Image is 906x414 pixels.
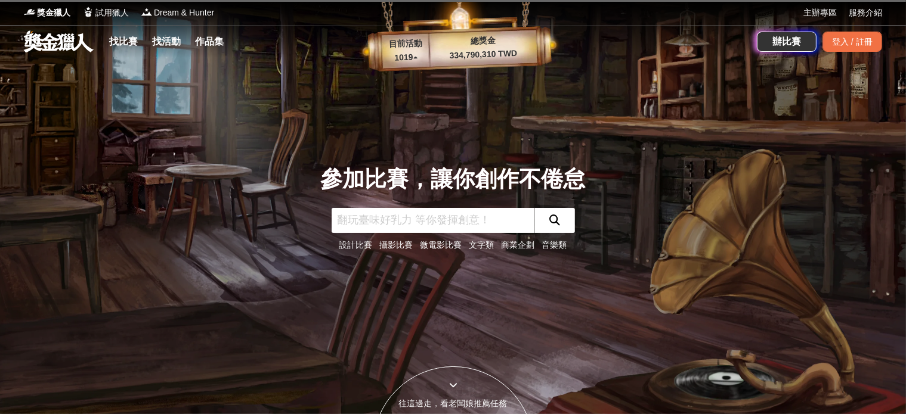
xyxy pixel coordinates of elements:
a: 找比賽 [104,33,143,50]
div: 參加比賽，讓你創作不倦怠 [321,163,586,196]
a: 商業企劃 [502,240,535,250]
img: Logo [141,6,153,18]
span: Dream & Hunter [154,7,214,19]
a: 音樂類 [542,240,567,250]
a: 微電影比賽 [420,240,462,250]
a: 設計比賽 [339,240,373,250]
span: 試用獵人 [95,7,129,19]
a: 主辦專區 [803,7,837,19]
a: 作品集 [190,33,228,50]
a: 辦比賽 [757,32,817,52]
span: 獎金獵人 [37,7,70,19]
p: 1019 ▴ [382,51,430,65]
p: 334,790,310 TWD [429,46,537,63]
a: LogoDream & Hunter [141,7,214,19]
img: Logo [24,6,36,18]
div: 往這邊走，看老闆娘推薦任務 [373,397,533,410]
p: 總獎金 [429,33,537,49]
a: 攝影比賽 [380,240,413,250]
a: 服務介紹 [849,7,882,19]
div: 登入 / 註冊 [822,32,882,52]
input: 翻玩臺味好乳力 等你發揮創意！ [332,208,534,233]
a: Logo獎金獵人 [24,7,70,19]
p: 目前活動 [381,37,429,51]
img: Logo [82,6,94,18]
a: Logo試用獵人 [82,7,129,19]
a: 文字類 [469,240,494,250]
a: 找活動 [147,33,185,50]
